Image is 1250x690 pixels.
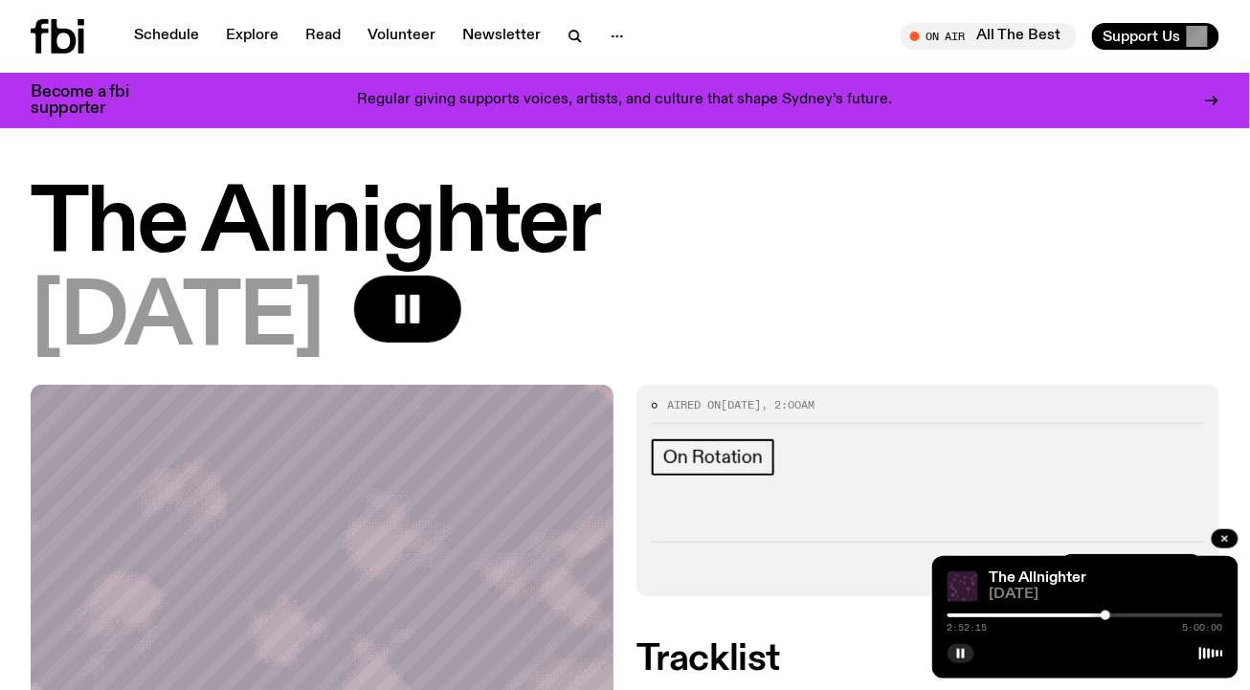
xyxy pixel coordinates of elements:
[1060,554,1204,581] a: More Episodes
[123,23,211,50] a: Schedule
[948,623,988,633] span: 2:52:15
[652,439,774,476] a: On Rotation
[356,23,447,50] a: Volunteer
[721,397,761,412] span: [DATE]
[451,23,552,50] a: Newsletter
[901,23,1077,50] button: On AirAll The Best
[761,397,815,412] span: , 2:00am
[636,642,1219,677] h2: Tracklist
[990,570,1087,586] a: The Allnighter
[294,23,352,50] a: Read
[1092,23,1219,50] button: Support Us
[990,588,1223,602] span: [DATE]
[214,23,290,50] a: Explore
[31,276,324,362] span: [DATE]
[31,182,1219,268] h1: The Allnighter
[1104,28,1181,45] span: Support Us
[358,92,893,109] p: Regular giving supports voices, artists, and culture that shape Sydney’s future.
[663,447,763,468] span: On Rotation
[951,554,1050,581] button: Tracklist
[667,397,721,412] span: Aired on
[31,84,153,117] h3: Become a fbi supporter
[1183,623,1223,633] span: 5:00:00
